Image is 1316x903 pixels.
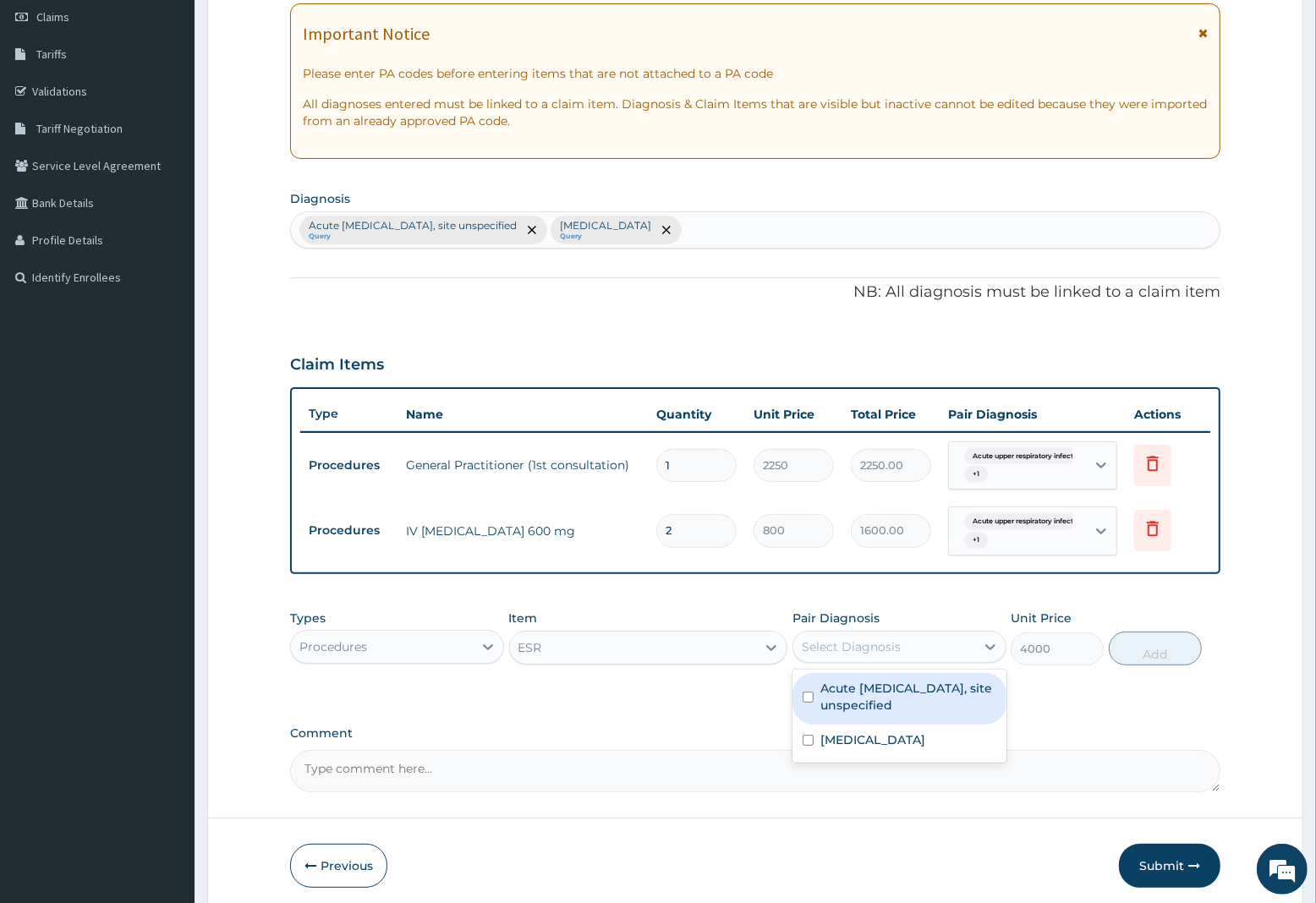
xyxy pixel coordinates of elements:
td: Procedures [300,450,398,481]
h3: Claim Items [290,356,384,375]
span: Acute upper respiratory infect... [964,513,1087,530]
p: [MEDICAL_DATA] [560,219,651,233]
label: Item [509,610,538,627]
h1: Important Notice [303,25,430,43]
span: + 1 [964,532,988,549]
p: Acute [MEDICAL_DATA], site unspecified [309,219,517,233]
div: ESR [518,639,542,656]
th: Total Price [842,397,940,431]
td: General Practitioner (1st consultation) [398,448,648,482]
p: All diagnoses entered must be linked to a claim item. Diagnosis & Claim Items that are visible bu... [303,96,1208,129]
span: + 1 [964,466,988,483]
label: Pair Diagnosis [792,610,880,627]
label: [MEDICAL_DATA] [820,731,925,748]
label: Acute [MEDICAL_DATA], site unspecified [820,680,996,714]
span: Claims [36,9,69,25]
span: remove selection option [659,222,674,238]
td: Procedures [300,515,398,546]
button: Previous [290,844,387,888]
th: Unit Price [745,397,842,431]
div: Chat with us now [88,95,284,117]
span: remove selection option [524,222,540,238]
span: Tariffs [36,47,67,62]
div: Minimize live chat window [277,8,318,49]
div: Procedures [299,638,367,655]
label: Comment [290,726,1220,741]
label: Diagnosis [290,190,350,207]
p: Please enter PA codes before entering items that are not attached to a PA code [303,65,1208,82]
span: Tariff Negotiation [36,121,123,136]
img: d_794563401_company_1708531726252_794563401 [31,85,69,127]
span: We're online! [98,213,233,384]
th: Actions [1126,397,1210,431]
th: Quantity [648,397,745,431]
button: Submit [1119,844,1220,888]
span: Acute upper respiratory infect... [964,448,1087,465]
th: Type [300,398,398,430]
label: Types [290,611,326,626]
p: NB: All diagnosis must be linked to a claim item [290,282,1220,304]
small: Query [560,233,651,241]
th: Pair Diagnosis [940,397,1126,431]
div: Select Diagnosis [802,638,901,655]
td: IV [MEDICAL_DATA] 600 mg [398,514,648,548]
button: Add [1109,632,1202,665]
small: Query [309,233,517,241]
th: Name [398,397,648,431]
label: Unit Price [1011,610,1072,627]
textarea: Type your message and hit 'Enter' [8,462,322,521]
